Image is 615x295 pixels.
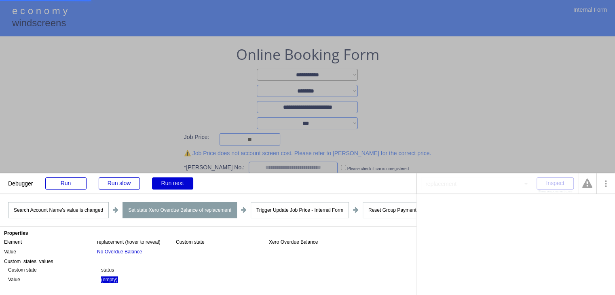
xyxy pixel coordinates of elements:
[269,239,318,245] div: Xero Overdue Balance
[45,177,87,190] div: Run
[4,239,97,244] div: Element
[152,177,193,190] div: Run next
[4,258,97,263] div: Custom_states_values
[97,239,161,245] div: replacement (hover to reveal)
[176,239,269,244] div: Custom state
[251,202,349,218] div: Trigger Update Job Price - Internal Form
[123,202,237,218] div: Set state Xero Overdue Balance of replacement
[99,177,140,190] div: Run slow
[8,202,109,218] div: Search Account Name's value is changed
[101,276,118,283] div: (empty)
[8,173,33,186] div: Debugger
[4,249,97,254] div: Value
[363,202,434,218] div: Reset Group Payment Type
[8,267,101,272] div: Custom state
[4,231,412,236] div: Properties
[8,276,101,282] div: Value
[97,249,142,255] div: No Overdue Balance
[101,267,114,273] div: status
